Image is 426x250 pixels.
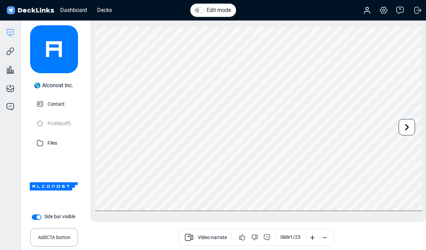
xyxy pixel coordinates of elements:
img: DeckLinks [5,5,55,15]
div: Decks [94,6,115,14]
label: Side bar visible [44,213,75,220]
p: Profile (off) [48,119,71,127]
div: 🌎 Alconost Inc. [34,81,73,90]
small: Add CTA button [38,231,70,241]
span: Video-narrate [198,234,227,242]
label: Edit mode [207,6,231,14]
div: Slide 1 / 23 [280,234,300,241]
img: Company Banner [30,162,78,210]
p: Files [48,138,57,147]
p: Contact [48,99,65,108]
img: avatar [30,25,78,73]
div: Dashboard [57,6,90,14]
